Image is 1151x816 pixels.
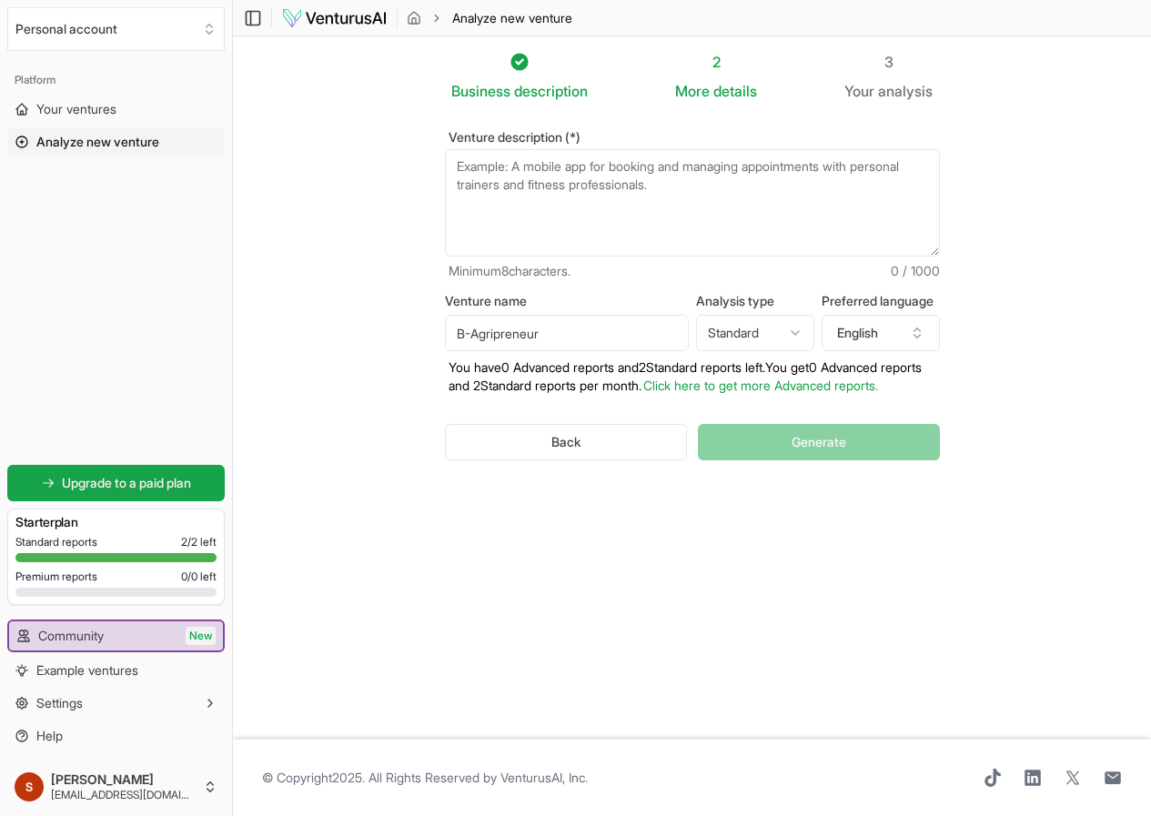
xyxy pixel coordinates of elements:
[822,295,940,307] label: Preferred language
[15,569,97,584] span: Premium reports
[514,82,588,100] span: description
[713,82,757,100] span: details
[445,315,689,351] input: Optional venture name
[445,358,940,395] p: You have 0 Advanced reports and 2 Standard reports left. Y ou get 0 Advanced reports and 2 Standa...
[445,295,689,307] label: Venture name
[878,82,933,100] span: analysis
[36,727,63,745] span: Help
[36,133,159,151] span: Analyze new venture
[696,295,814,307] label: Analysis type
[7,765,225,809] button: [PERSON_NAME][EMAIL_ADDRESS][DOMAIN_NAME]
[7,721,225,751] a: Help
[181,569,217,584] span: 0 / 0 left
[407,9,572,27] nav: breadcrumb
[281,7,388,29] img: logo
[822,315,940,351] button: English
[9,621,223,650] a: CommunityNew
[15,535,97,549] span: Standard reports
[15,772,44,801] img: ACg8ocJMo5xXVjcb0JV_fFynYRQSxQmaOiuB_OYlmUk-0ZLXtmUCig=s96-c
[7,656,225,685] a: Example ventures
[62,474,191,492] span: Upgrade to a paid plan
[181,535,217,549] span: 2 / 2 left
[262,769,588,787] span: © Copyright 2025 . All Rights Reserved by .
[445,131,940,144] label: Venture description (*)
[51,771,196,788] span: [PERSON_NAME]
[451,80,510,102] span: Business
[452,9,572,27] span: Analyze new venture
[675,80,710,102] span: More
[7,95,225,124] a: Your ventures
[449,262,570,280] span: Minimum 8 characters.
[36,100,116,118] span: Your ventures
[445,424,688,460] button: Back
[38,627,104,645] span: Community
[36,694,83,712] span: Settings
[500,770,585,785] a: VenturusAI, Inc
[643,378,878,393] a: Click here to get more Advanced reports.
[7,689,225,718] button: Settings
[7,65,225,95] div: Platform
[51,788,196,802] span: [EMAIL_ADDRESS][DOMAIN_NAME]
[186,627,216,645] span: New
[7,465,225,501] a: Upgrade to a paid plan
[891,262,940,280] span: 0 / 1000
[7,7,225,51] button: Select an organization
[15,513,217,531] h3: Starter plan
[844,51,933,73] div: 3
[675,51,757,73] div: 2
[7,127,225,156] a: Analyze new venture
[36,661,138,680] span: Example ventures
[844,80,874,102] span: Your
